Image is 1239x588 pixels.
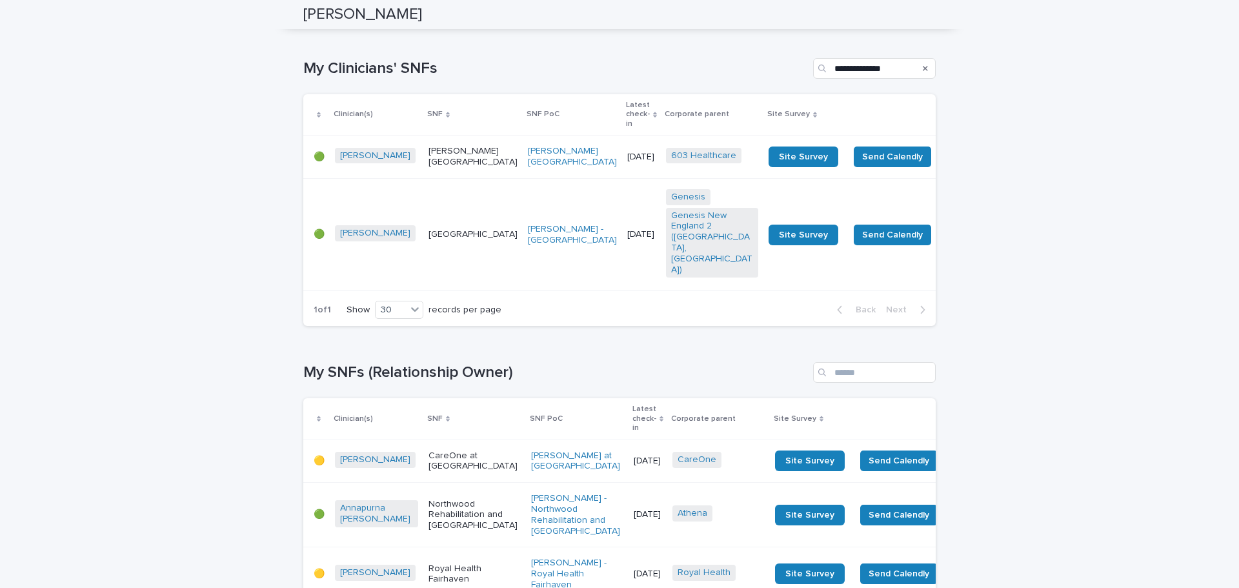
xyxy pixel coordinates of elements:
span: Send Calendly [869,509,929,522]
button: Back [827,304,881,316]
button: Send Calendly [860,505,938,525]
button: Send Calendly [854,147,931,167]
p: Show [347,305,370,316]
span: Send Calendly [862,150,923,163]
h1: My SNFs (Relationship Owner) [303,363,808,382]
a: [PERSON_NAME] - Northwood Rehabilitation and [GEOGRAPHIC_DATA] [531,493,623,536]
a: [PERSON_NAME] [340,567,410,578]
a: Site Survey [769,147,838,167]
p: [DATE] [634,569,662,580]
button: Send Calendly [860,451,938,471]
span: Send Calendly [869,454,929,467]
p: [DATE] [634,509,662,520]
p: [GEOGRAPHIC_DATA] [428,229,518,240]
span: Site Survey [779,152,828,161]
p: Corporate parent [671,412,736,426]
p: Site Survey [774,412,816,426]
p: records per page [428,305,501,316]
p: [DATE] [634,456,662,467]
a: Site Survey [775,563,845,584]
tr: 🟡[PERSON_NAME] CareOne at [GEOGRAPHIC_DATA][PERSON_NAME] at [GEOGRAPHIC_DATA] [DATE]CareOne Site ... [303,440,1034,483]
p: SNF [427,412,443,426]
span: Send Calendly [869,567,929,580]
p: CareOne at [GEOGRAPHIC_DATA] [428,451,521,472]
a: Genesis New England 2 ([GEOGRAPHIC_DATA], [GEOGRAPHIC_DATA]) [671,210,753,276]
p: SNF PoC [527,107,559,121]
a: Site Survey [769,225,838,245]
tr: 🟢Annapurna [PERSON_NAME] Northwood Rehabilitation and [GEOGRAPHIC_DATA][PERSON_NAME] - Northwood ... [303,483,1034,547]
a: [PERSON_NAME] [340,228,410,239]
span: Site Survey [779,230,828,239]
a: CareOne [678,454,716,465]
button: Send Calendly [860,563,938,584]
input: Search [813,58,936,79]
span: Back [848,305,876,314]
input: Search [813,362,936,383]
p: Corporate parent [665,107,729,121]
a: 603 Healthcare [671,150,736,161]
tr: 🟢[PERSON_NAME] [GEOGRAPHIC_DATA][PERSON_NAME] - [GEOGRAPHIC_DATA] [DATE]Genesis Genesis New Engla... [303,178,1027,291]
button: Send Calendly [854,225,931,245]
a: [PERSON_NAME] [340,150,410,161]
p: SNF PoC [530,412,563,426]
h1: My Clinicians' SNFs [303,59,808,78]
p: 🟢 [314,229,325,240]
p: Northwood Rehabilitation and [GEOGRAPHIC_DATA] [428,499,521,531]
p: Site Survey [767,107,810,121]
p: SNF [427,107,443,121]
p: 🟢 [314,152,325,163]
p: Clinician(s) [334,412,373,426]
a: Royal Health [678,567,730,578]
span: Site Survey [785,456,834,465]
a: [PERSON_NAME] at [GEOGRAPHIC_DATA] [531,451,623,472]
p: [DATE] [627,152,656,163]
span: Next [886,305,914,314]
a: Site Survey [775,505,845,525]
p: Latest check-in [632,402,656,435]
p: 🟡 [314,569,325,580]
p: Royal Health Fairhaven [428,563,521,585]
p: Clinician(s) [334,107,373,121]
p: 🟢 [314,509,325,520]
a: Genesis [671,192,705,203]
a: [PERSON_NAME] [340,454,410,465]
tr: 🟢[PERSON_NAME] [PERSON_NAME][GEOGRAPHIC_DATA][PERSON_NAME][GEOGRAPHIC_DATA] [DATE]603 Healthcare ... [303,136,1027,179]
span: Site Survey [785,511,834,520]
p: Latest check-in [626,98,650,131]
h2: [PERSON_NAME] [303,5,422,24]
p: [DATE] [627,229,656,240]
a: Annapurna [PERSON_NAME] [340,503,413,525]
a: [PERSON_NAME] - [GEOGRAPHIC_DATA] [528,224,617,246]
p: 🟡 [314,456,325,467]
button: Next [881,304,936,316]
a: [PERSON_NAME][GEOGRAPHIC_DATA] [528,146,617,168]
div: 30 [376,303,407,317]
p: [PERSON_NAME][GEOGRAPHIC_DATA] [428,146,518,168]
span: Site Survey [785,569,834,578]
a: Athena [678,508,707,519]
a: Site Survey [775,451,845,471]
span: Send Calendly [862,228,923,241]
p: 1 of 1 [303,294,341,326]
